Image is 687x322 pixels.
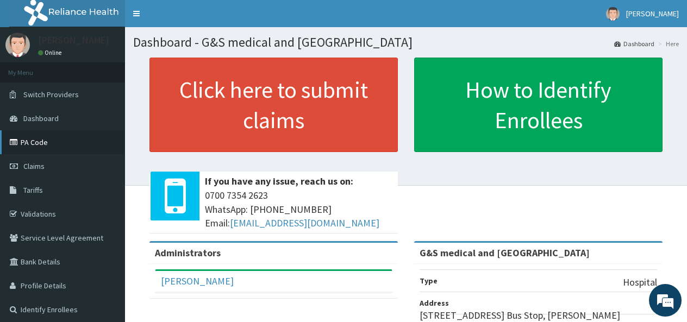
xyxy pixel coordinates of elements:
a: How to Identify Enrollees [414,58,663,152]
strong: G&S medical and [GEOGRAPHIC_DATA] [420,247,590,259]
div: Minimize live chat window [178,5,204,31]
span: We're online! [63,93,150,203]
b: If you have any issue, reach us on: [205,175,353,187]
a: Click here to submit claims [149,58,398,152]
h1: Dashboard - G&S medical and [GEOGRAPHIC_DATA] [133,35,679,49]
a: Dashboard [614,39,654,48]
b: Address [420,298,449,308]
img: User Image [5,33,30,57]
span: [PERSON_NAME] [626,9,679,18]
span: Dashboard [23,113,59,123]
span: 0700 7354 2623 WhatsApp: [PHONE_NUMBER] Email: [205,188,392,230]
span: Tariffs [23,185,43,195]
div: Chat with us now [57,61,183,75]
textarea: Type your message and hit 'Enter' [5,210,207,248]
img: User Image [606,7,620,21]
p: Hospital [623,275,657,289]
p: [PERSON_NAME] [38,35,109,45]
li: Here [655,39,679,48]
b: Administrators [155,247,221,259]
b: Type [420,276,438,286]
a: [PERSON_NAME] [161,275,234,287]
a: [EMAIL_ADDRESS][DOMAIN_NAME] [230,217,379,229]
span: Claims [23,161,45,171]
a: Online [38,49,64,56]
span: Switch Providers [23,90,79,99]
img: d_794563401_company_1708531726252_794563401 [20,54,44,81]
